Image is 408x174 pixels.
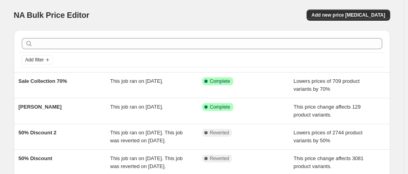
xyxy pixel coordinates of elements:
[210,130,229,136] span: Reverted
[110,78,163,84] span: This job ran on [DATE].
[19,130,57,136] span: 50% Discount 2
[19,104,62,110] span: [PERSON_NAME]
[19,155,52,161] span: 50% Discount
[25,57,44,63] span: Add filter
[22,55,53,65] button: Add filter
[311,12,385,18] span: Add new price [MEDICAL_DATA]
[110,130,183,143] span: This job ran on [DATE]. This job was reverted on [DATE].
[14,11,90,19] span: NA Bulk Price Editor
[110,155,183,169] span: This job ran on [DATE]. This job was reverted on [DATE].
[210,155,229,162] span: Reverted
[294,104,361,118] span: This price change affects 129 product variants.
[19,78,67,84] span: Sale Collection 70%
[110,104,163,110] span: This job ran on [DATE].
[307,10,390,21] button: Add new price [MEDICAL_DATA]
[294,78,360,92] span: Lowers prices of 709 product variants by 70%
[210,104,230,110] span: Complete
[294,155,364,169] span: This price change affects 3081 product variants.
[210,78,230,84] span: Complete
[294,130,362,143] span: Lowers prices of 2744 product variants by 50%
